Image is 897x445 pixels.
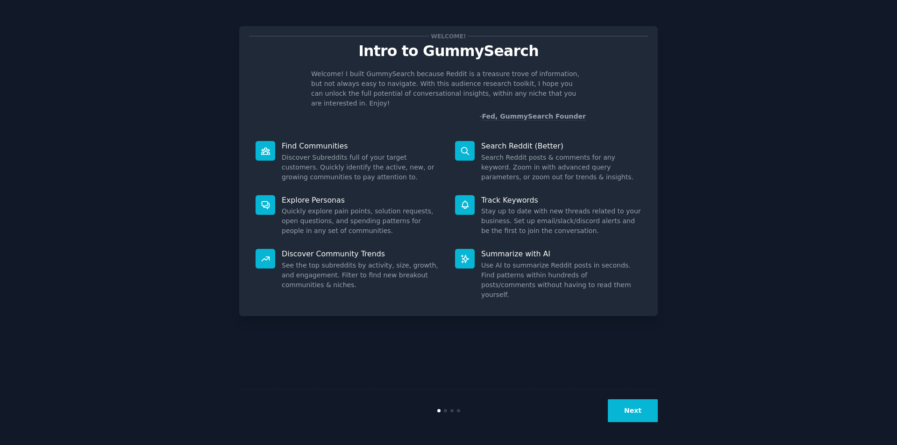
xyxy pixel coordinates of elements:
p: Search Reddit (Better) [481,141,641,151]
button: Next [608,399,658,422]
span: Welcome! [429,31,468,41]
p: Find Communities [282,141,442,151]
p: Track Keywords [481,195,641,205]
p: Intro to GummySearch [249,43,648,59]
p: Discover Community Trends [282,249,442,259]
a: Fed, GummySearch Founder [482,113,586,120]
p: Summarize with AI [481,249,641,259]
div: - [479,112,586,121]
dd: See the top subreddits by activity, size, growth, and engagement. Filter to find new breakout com... [282,261,442,290]
dd: Discover Subreddits full of your target customers. Quickly identify the active, new, or growing c... [282,153,442,182]
dd: Quickly explore pain points, solution requests, open questions, and spending patterns for people ... [282,206,442,236]
dd: Search Reddit posts & comments for any keyword. Zoom in with advanced query parameters, or zoom o... [481,153,641,182]
dd: Stay up to date with new threads related to your business. Set up email/slack/discord alerts and ... [481,206,641,236]
p: Explore Personas [282,195,442,205]
dd: Use AI to summarize Reddit posts in seconds. Find patterns within hundreds of posts/comments with... [481,261,641,300]
p: Welcome! I built GummySearch because Reddit is a treasure trove of information, but not always ea... [311,69,586,108]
